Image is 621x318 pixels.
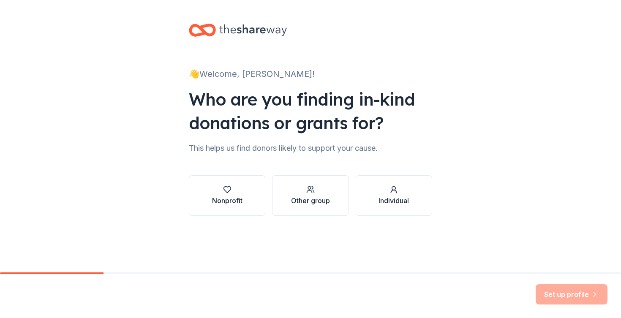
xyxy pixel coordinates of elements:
div: 👋 Welcome, [PERSON_NAME]! [189,67,432,81]
button: Nonprofit [189,175,265,216]
button: Other group [272,175,349,216]
div: This helps us find donors likely to support your cause. [189,141,432,155]
div: Nonprofit [212,196,242,206]
button: Individual [356,175,432,216]
div: Who are you finding in-kind donations or grants for? [189,87,432,135]
div: Individual [379,196,409,206]
div: Other group [291,196,330,206]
